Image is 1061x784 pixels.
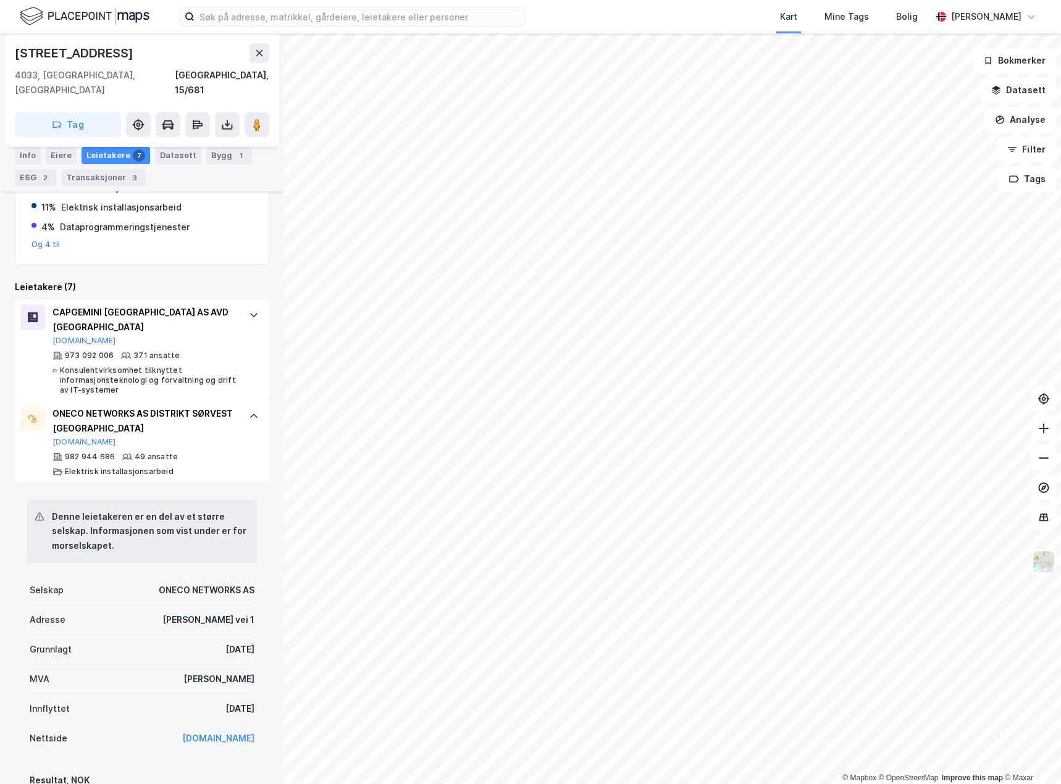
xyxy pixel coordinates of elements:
div: Mine Tags [824,9,869,24]
div: Datasett [155,147,201,164]
button: Tag [15,112,121,137]
input: Søk på adresse, matrikkel, gårdeiere, leietakere eller personer [195,7,524,26]
button: [DOMAIN_NAME] [52,336,116,346]
div: 7 [133,149,145,162]
div: 49 ansatte [135,452,178,462]
div: CAPGEMINI [GEOGRAPHIC_DATA] AS AVD [GEOGRAPHIC_DATA] [52,305,237,335]
button: [DOMAIN_NAME] [52,437,116,447]
div: Bygg [206,147,252,164]
div: Konsulentvirksomhet tilknyttet informasjonsteknologi og forvaltning og drift av IT-systemer [60,365,237,395]
a: Improve this map [942,774,1003,782]
div: Kart [780,9,797,24]
div: ONECO NETWORKS AS [159,583,254,598]
div: Elektrisk installasjonsarbeid [65,467,174,477]
div: Selskap [30,583,64,598]
iframe: Chat Widget [999,725,1061,784]
div: [PERSON_NAME] [951,9,1021,24]
div: 982 944 686 [65,452,115,462]
a: OpenStreetMap [879,774,939,782]
a: Mapbox [842,774,876,782]
img: Z [1032,550,1055,573]
div: Nettside [30,731,67,746]
div: Info [15,147,41,164]
a: [DOMAIN_NAME] [182,733,254,743]
button: Analyse [984,107,1056,132]
img: logo.f888ab2527a4732fd821a326f86c7f29.svg [20,6,149,27]
div: Leietakere (7) [15,280,269,294]
div: Dataprogrammeringstjenester [60,220,190,235]
div: 371 ansatte [133,351,180,361]
div: Grunnlagt [30,642,72,657]
div: ONECO NETWORKS AS DISTRIKT SØRVEST [GEOGRAPHIC_DATA] [52,406,237,436]
div: Innflyttet [30,701,70,716]
button: Tags [999,167,1056,191]
div: Eiere [46,147,77,164]
div: Kontrollprogram for chat [999,725,1061,784]
button: Filter [997,137,1056,162]
div: 4% [41,220,55,235]
div: 973 092 006 [65,351,114,361]
div: 4033, [GEOGRAPHIC_DATA], [GEOGRAPHIC_DATA] [15,68,175,98]
div: 2 [39,172,51,184]
div: Leietakere [82,147,150,164]
div: Transaksjoner [61,169,146,186]
div: [PERSON_NAME] [183,672,254,686]
div: [GEOGRAPHIC_DATA], 15/681 [175,68,269,98]
div: Bolig [896,9,918,24]
div: Denne leietakeren er en del av et større selskap. Informasjonen som vist under er for morselskapet. [52,509,247,554]
div: 1 [235,149,247,162]
div: ESG [15,169,56,186]
div: [STREET_ADDRESS] [15,43,136,63]
div: Adresse [30,612,65,627]
button: Datasett [981,78,1056,102]
button: Og 4 til [31,240,61,249]
div: [DATE] [225,642,254,657]
div: 11% [41,200,56,215]
div: [PERSON_NAME] vei 1 [162,612,254,627]
div: Elektrisk installasjonsarbeid [61,200,182,215]
button: Bokmerker [973,48,1056,73]
div: 3 [128,172,141,184]
div: MVA [30,672,49,686]
div: [DATE] [225,701,254,716]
